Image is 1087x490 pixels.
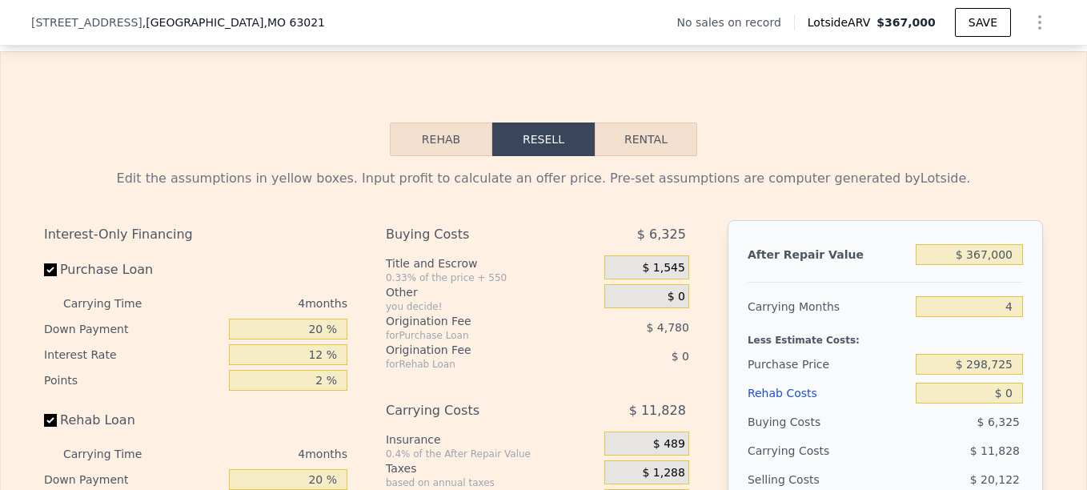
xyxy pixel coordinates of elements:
input: Purchase Loan [44,263,57,276]
span: $ 1,288 [642,466,684,480]
div: Edit the assumptions in yellow boxes. Input profit to calculate an offer price. Pre-set assumptio... [44,169,1043,188]
div: for Rehab Loan [386,358,564,371]
div: 0.4% of the After Repair Value [386,448,598,460]
div: Carrying Costs [748,436,848,465]
div: Interest Rate [44,342,223,367]
div: Title and Escrow [386,255,598,271]
span: $ 489 [653,437,685,452]
span: [STREET_ADDRESS] [31,14,142,30]
button: Rehab [390,122,492,156]
div: No sales on record [677,14,794,30]
span: $ 20,122 [970,473,1020,486]
div: you decide! [386,300,598,313]
div: Insurance [386,432,598,448]
span: Lotside ARV [808,14,876,30]
label: Purchase Loan [44,255,223,284]
div: Down Payment [44,316,223,342]
div: Origination Fee [386,313,564,329]
span: $367,000 [876,16,936,29]
div: 4 months [174,291,347,316]
span: $ 0 [668,290,685,304]
span: $ 11,828 [629,396,686,425]
span: , [GEOGRAPHIC_DATA] [142,14,325,30]
div: based on annual taxes [386,476,598,489]
span: $ 6,325 [977,416,1020,428]
span: $ 6,325 [637,220,686,249]
button: Rental [595,122,697,156]
div: Points [44,367,223,393]
button: SAVE [955,8,1011,37]
span: $ 4,780 [646,321,688,334]
input: Rehab Loan [44,414,57,427]
button: Resell [492,122,595,156]
div: Rehab Costs [748,379,909,408]
div: Less Estimate Costs: [748,321,1023,350]
span: $ 11,828 [970,444,1020,457]
span: $ 1,545 [642,261,684,275]
span: , MO 63021 [263,16,325,29]
button: Show Options [1024,6,1056,38]
div: Carrying Time [63,441,167,467]
div: Taxes [386,460,598,476]
div: 4 months [174,441,347,467]
span: $ 0 [672,350,689,363]
div: 0.33% of the price + 550 [386,271,598,284]
div: Buying Costs [386,220,564,249]
div: Interest-Only Financing [44,220,347,249]
div: Carrying Costs [386,396,564,425]
div: Origination Fee [386,342,564,358]
div: Purchase Price [748,350,909,379]
div: for Purchase Loan [386,329,564,342]
label: Rehab Loan [44,406,223,435]
div: Other [386,284,598,300]
div: Carrying Time [63,291,167,316]
div: Carrying Months [748,292,909,321]
div: Buying Costs [748,408,909,436]
div: After Repair Value [748,240,909,269]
